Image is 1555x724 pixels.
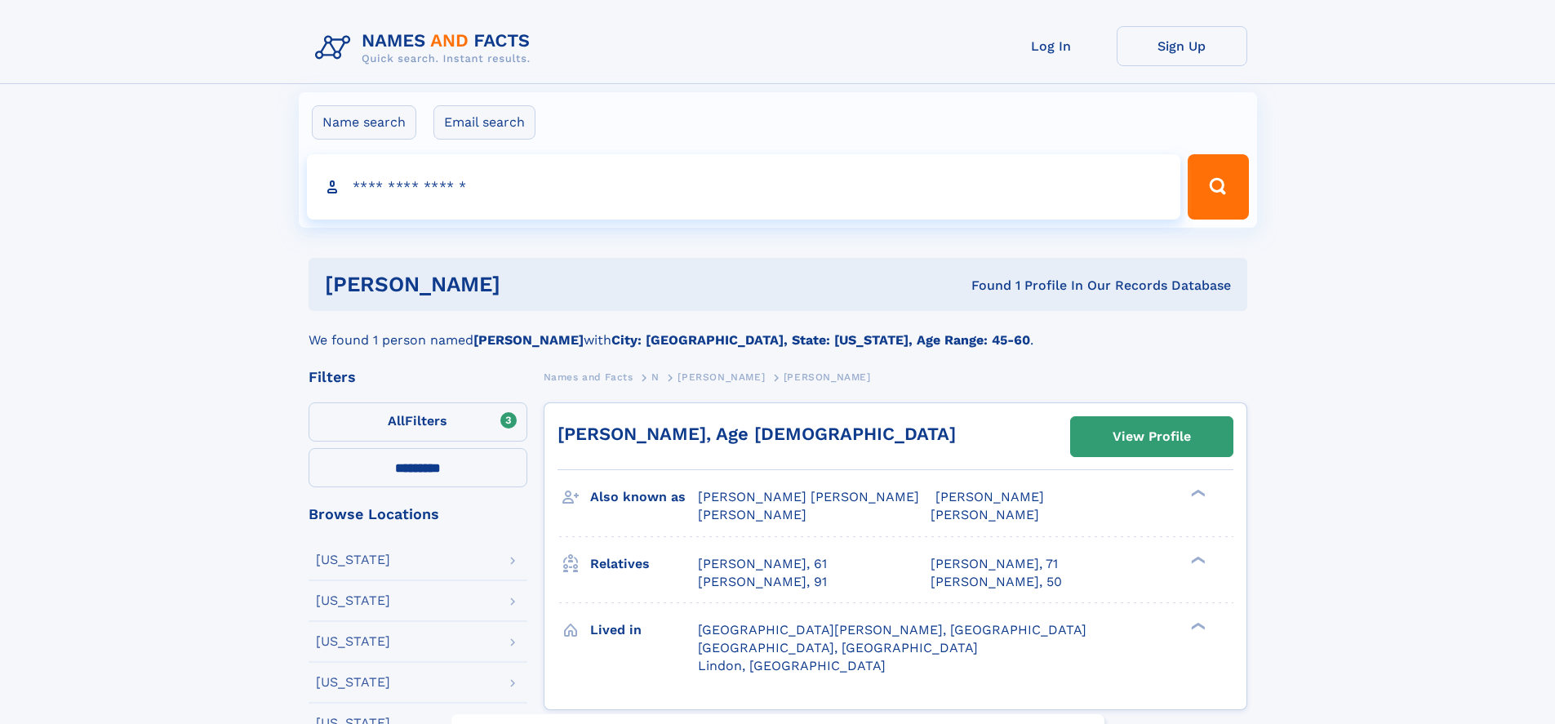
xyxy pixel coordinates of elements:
[735,277,1231,295] div: Found 1 Profile In Our Records Database
[651,366,660,387] a: N
[698,507,806,522] span: [PERSON_NAME]
[590,616,698,644] h3: Lived in
[544,366,633,387] a: Names and Facts
[698,658,886,673] span: Lindon, [GEOGRAPHIC_DATA]
[1117,26,1247,66] a: Sign Up
[651,371,660,383] span: N
[1188,154,1248,220] button: Search Button
[678,366,765,387] a: [PERSON_NAME]
[698,489,919,504] span: [PERSON_NAME] [PERSON_NAME]
[698,622,1086,637] span: [GEOGRAPHIC_DATA][PERSON_NAME], [GEOGRAPHIC_DATA]
[678,371,765,383] span: [PERSON_NAME]
[473,332,584,348] b: [PERSON_NAME]
[316,635,390,648] div: [US_STATE]
[1113,418,1191,455] div: View Profile
[784,371,871,383] span: [PERSON_NAME]
[931,507,1039,522] span: [PERSON_NAME]
[698,573,827,591] a: [PERSON_NAME], 91
[698,555,827,573] a: [PERSON_NAME], 61
[307,154,1181,220] input: search input
[316,676,390,689] div: [US_STATE]
[309,370,527,384] div: Filters
[316,594,390,607] div: [US_STATE]
[698,640,978,655] span: [GEOGRAPHIC_DATA], [GEOGRAPHIC_DATA]
[309,26,544,70] img: Logo Names and Facts
[590,550,698,578] h3: Relatives
[931,555,1058,573] a: [PERSON_NAME], 71
[986,26,1117,66] a: Log In
[931,573,1062,591] a: [PERSON_NAME], 50
[433,105,535,140] label: Email search
[611,332,1030,348] b: City: [GEOGRAPHIC_DATA], State: [US_STATE], Age Range: 45-60
[325,274,736,295] h1: [PERSON_NAME]
[316,553,390,566] div: [US_STATE]
[388,413,405,429] span: All
[558,424,956,444] a: [PERSON_NAME], Age [DEMOGRAPHIC_DATA]
[312,105,416,140] label: Name search
[590,483,698,511] h3: Also known as
[309,507,527,522] div: Browse Locations
[1187,554,1206,565] div: ❯
[1071,417,1233,456] a: View Profile
[309,311,1247,350] div: We found 1 person named with .
[1187,620,1206,631] div: ❯
[1187,488,1206,499] div: ❯
[309,402,527,442] label: Filters
[935,489,1044,504] span: [PERSON_NAME]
